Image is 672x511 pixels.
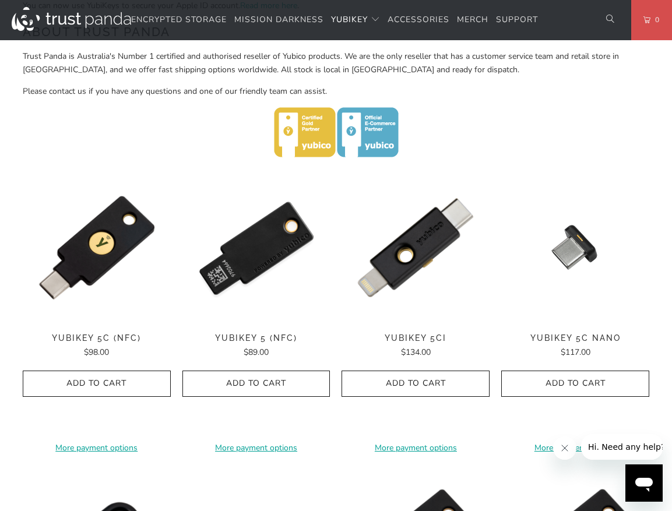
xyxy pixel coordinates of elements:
a: YubiKey 5C (NFC) $98.00 [23,333,171,359]
a: Mission Darkness [234,6,323,34]
img: YubiKey 5 (NFC) - Trust Panda [182,174,330,322]
img: YubiKey 5C Nano - Trust Panda [501,174,649,322]
span: $89.00 [244,347,269,358]
span: Add to Cart [195,379,318,389]
summary: YubiKey [331,6,380,34]
a: More payment options [342,442,490,454]
span: YubiKey [331,14,368,25]
span: YubiKey 5C (NFC) [23,333,171,343]
iframe: Message from company [581,434,663,460]
span: 0 [650,13,660,26]
a: YubiKey 5 (NFC) $89.00 [182,333,330,359]
a: YubiKey 5C Nano $117.00 [501,333,649,359]
span: Add to Cart [35,379,159,389]
a: YubiKey 5Ci - Trust Panda YubiKey 5Ci - Trust Panda [342,174,490,322]
a: Accessories [388,6,449,34]
span: $117.00 [561,347,590,358]
iframe: Button to launch messaging window [625,464,663,502]
button: Add to Cart [342,371,490,397]
a: YubiKey 5C Nano - Trust Panda YubiKey 5C Nano - Trust Panda [501,174,649,322]
span: Merch [457,14,488,25]
span: YubiKey 5 (NFC) [182,333,330,343]
button: Add to Cart [182,371,330,397]
span: Encrypted Storage [131,14,227,25]
span: Mission Darkness [234,14,323,25]
a: Merch [457,6,488,34]
span: YubiKey 5Ci [342,333,490,343]
iframe: Close message [553,436,576,460]
span: $134.00 [401,347,431,358]
p: Trust Panda is Australia's Number 1 certified and authorised reseller of Yubico products. We are ... [23,50,649,76]
span: $98.00 [84,347,109,358]
a: Support [496,6,538,34]
a: YubiKey 5Ci $134.00 [342,333,490,359]
span: YubiKey 5C Nano [501,333,649,343]
span: Add to Cart [513,379,637,389]
button: Add to Cart [501,371,649,397]
p: Please contact us if you have any questions and one of our friendly team can assist. [23,85,649,98]
img: YubiKey 5Ci - Trust Panda [342,174,490,322]
a: Encrypted Storage [131,6,227,34]
span: Hi. Need any help? [7,8,84,17]
img: Trust Panda Australia [12,7,131,31]
a: More payment options [182,442,330,454]
a: YubiKey 5 (NFC) - Trust Panda YubiKey 5 (NFC) - Trust Panda [182,174,330,322]
button: Add to Cart [23,371,171,397]
span: Add to Cart [354,379,477,389]
a: YubiKey 5C (NFC) - Trust Panda YubiKey 5C (NFC) - Trust Panda [23,174,171,322]
nav: Translation missing: en.navigation.header.main_nav [131,6,538,34]
a: More payment options [23,442,171,454]
a: More payment options [501,442,649,454]
img: YubiKey 5C (NFC) - Trust Panda [23,174,171,322]
span: Accessories [388,14,449,25]
span: Support [496,14,538,25]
